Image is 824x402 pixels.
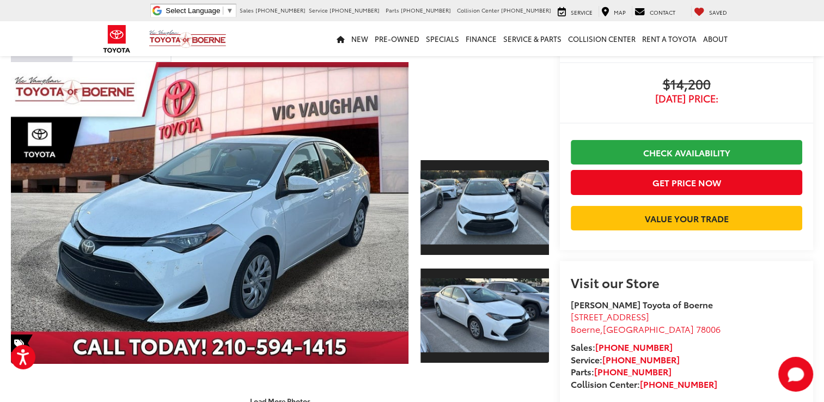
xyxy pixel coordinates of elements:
span: ▼ [226,7,233,15]
a: Value Your Trade [571,206,802,230]
strong: Service: [571,353,680,366]
strong: Sales: [571,340,673,353]
a: Expand Photo 1 [420,159,549,255]
button: Get Price Now [571,170,802,194]
a: Service & Parts: Opens in a new tab [500,21,565,56]
a: Select Language​ [166,7,233,15]
span: Service [571,8,593,16]
span: Contact [650,8,675,16]
strong: [PERSON_NAME] Toyota of Boerne [571,298,713,310]
a: Map [599,6,628,17]
span: Service [309,6,328,14]
img: Vic Vaughan Toyota of Boerne [149,29,227,48]
a: Contact [632,6,678,17]
span: [GEOGRAPHIC_DATA] [603,322,694,335]
img: 2019 Toyota Corolla LE [7,61,412,365]
a: Pre-Owned [371,21,423,56]
span: Map [614,8,626,16]
button: Toggle Chat Window [778,357,813,392]
span: Parts [386,6,399,14]
a: Expand Photo 0 [11,62,408,364]
a: Home [333,21,348,56]
a: New [348,21,371,56]
a: Check Availability [571,140,802,165]
img: 2019 Toyota Corolla LE [419,278,550,352]
span: [DATE] Price: [571,93,802,104]
span: [PHONE_NUMBER] [501,6,551,14]
span: [PHONE_NUMBER] [329,6,380,14]
a: [PHONE_NUMBER] [640,377,717,390]
a: [PHONE_NUMBER] [595,340,673,353]
span: [STREET_ADDRESS] [571,310,649,322]
img: 2019 Toyota Corolla LE [419,170,550,245]
a: Finance [462,21,500,56]
span: Collision Center [457,6,499,14]
a: Expand Photo 2 [420,267,549,364]
a: My Saved Vehicles [691,6,730,17]
a: About [700,21,731,56]
span: Saved [709,8,727,16]
span: Sales [240,6,254,14]
a: Service [555,6,595,17]
a: Specials [423,21,462,56]
span: 78006 [696,322,721,335]
span: Select Language [166,7,220,15]
h2: Visit our Store [571,275,802,289]
a: Collision Center [565,21,639,56]
span: [PHONE_NUMBER] [255,6,306,14]
span: , [571,322,721,335]
div: View Full-Motion Video [420,62,549,148]
span: [PHONE_NUMBER] [401,6,451,14]
svg: Start Chat [778,357,813,392]
strong: Collision Center: [571,377,717,390]
span: Special [11,334,33,352]
a: [PHONE_NUMBER] [594,365,672,377]
span: Boerne [571,322,600,335]
a: Rent a Toyota [639,21,700,56]
span: $14,200 [571,77,802,93]
strong: Parts: [571,365,672,377]
img: Toyota [96,21,137,57]
a: [PHONE_NUMBER] [602,353,680,366]
a: [STREET_ADDRESS] Boerne,[GEOGRAPHIC_DATA] 78006 [571,310,721,335]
